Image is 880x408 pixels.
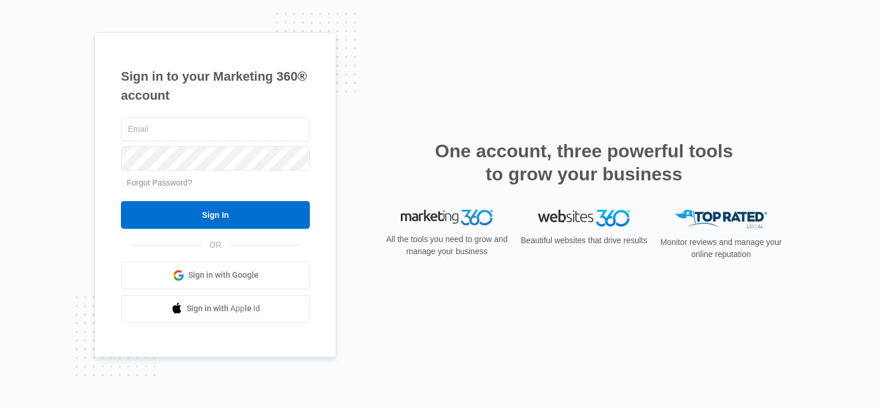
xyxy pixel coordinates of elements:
img: Marketing 360 [401,210,493,226]
a: Sign in with Apple Id [121,295,310,323]
img: Websites 360 [538,210,630,226]
span: Sign in with Apple Id [187,303,260,315]
p: All the tools you need to grow and manage your business [382,233,511,258]
a: Sign in with Google [121,262,310,289]
h1: Sign in to your Marketing 360® account [121,67,310,105]
img: Top Rated Local [675,210,767,229]
span: OR [202,239,230,251]
input: Email [121,117,310,141]
p: Monitor reviews and manage your online reputation [657,236,786,260]
h2: One account, three powerful tools to grow your business [431,139,737,186]
a: Forgot Password? [127,178,192,187]
input: Sign In [121,201,310,229]
p: Beautiful websites that drive results [519,235,648,247]
span: Sign in with Google [188,269,259,281]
